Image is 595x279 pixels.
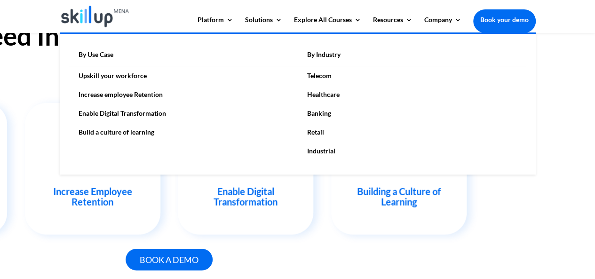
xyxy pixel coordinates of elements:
[473,9,536,30] a: Book your demo
[198,16,233,32] a: Platform
[69,48,298,66] a: By Use Case
[126,249,213,271] a: Book a demo
[438,177,595,279] iframe: Chat Widget
[346,186,452,212] h3: Building a Culture of Learning
[69,104,298,123] a: Enable Digital Transformation
[294,16,361,32] a: Explore All Courses
[245,16,282,32] a: Solutions
[298,85,526,104] a: Healthcare
[40,186,145,212] h3: Increase Employee Retention
[61,6,129,27] img: Skillup Mena
[298,104,526,123] a: Banking
[69,66,298,85] a: Upskill your workforce
[298,142,526,160] a: Industrial
[193,186,298,212] h3: Enable Digital Transformation
[298,66,526,85] a: Telecom
[373,16,413,32] a: Resources
[69,123,298,142] a: Build a culture of learning
[298,123,526,142] a: Retail
[298,48,526,66] a: By Industry
[424,16,461,32] a: Company
[69,85,298,104] a: Increase employee Retention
